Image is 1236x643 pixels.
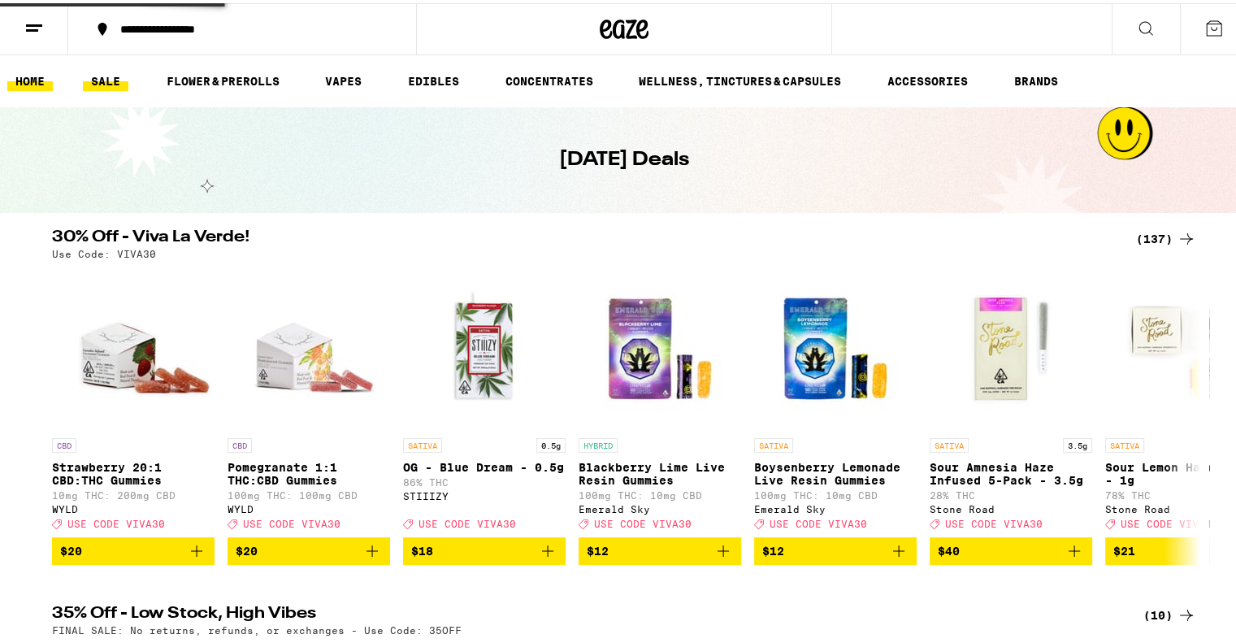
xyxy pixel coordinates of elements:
[228,534,390,562] button: Add to bag
[754,487,917,497] p: 100mg THC: 10mg CBD
[1063,435,1092,450] p: 3.5g
[559,143,689,171] h1: [DATE] Deals
[243,515,340,526] span: USE CODE VIVA30
[945,515,1043,526] span: USE CODE VIVA30
[1143,602,1196,622] a: (10)
[419,515,516,526] span: USE CODE VIVA30
[1136,226,1196,245] a: (137)
[228,435,252,450] p: CBD
[930,458,1092,484] p: Sour Amnesia Haze Infused 5-Pack - 3.5g
[60,541,82,554] span: $20
[7,68,53,88] a: HOME
[52,501,215,511] div: WYLD
[631,68,849,88] a: WELLNESS, TINCTURES & CAPSULES
[579,264,741,427] img: Emerald Sky - Blackberry Lime Live Resin Gummies
[67,515,165,526] span: USE CODE VIVA30
[579,501,741,511] div: Emerald Sky
[1113,541,1135,554] span: $21
[403,534,566,562] button: Add to bag
[52,622,462,632] p: FINAL SALE: No returns, refunds, or exchanges - Use Code: 35OFF
[938,541,960,554] span: $40
[52,458,215,484] p: Strawberry 20:1 CBD:THC Gummies
[403,474,566,484] p: 86% THC
[930,534,1092,562] button: Add to bag
[879,68,976,88] a: ACCESSORIES
[403,458,566,471] p: OG - Blue Dream - 0.5g
[754,264,917,534] a: Open page for Boysenberry Lemonade Live Resin Gummies from Emerald Sky
[579,435,618,450] p: HYBRID
[579,534,741,562] button: Add to bag
[400,68,467,88] a: EDIBLES
[52,435,76,450] p: CBD
[770,515,867,526] span: USE CODE VIVA30
[228,458,390,484] p: Pomegranate 1:1 THC:CBD Gummies
[579,264,741,534] a: Open page for Blackberry Lime Live Resin Gummies from Emerald Sky
[1121,515,1218,526] span: USE CODE VIVA30
[754,534,917,562] button: Add to bag
[754,458,917,484] p: Boysenberry Lemonade Live Resin Gummies
[228,264,390,427] img: WYLD - Pomegranate 1:1 THC:CBD Gummies
[228,487,390,497] p: 100mg THC: 100mg CBD
[52,245,156,256] p: Use Code: VIVA30
[594,515,692,526] span: USE CODE VIVA30
[317,68,370,88] a: VAPES
[236,541,258,554] span: $20
[754,435,793,450] p: SATIVA
[411,541,433,554] span: $18
[52,264,215,534] a: Open page for Strawberry 20:1 CBD:THC Gummies from WYLD
[52,226,1117,245] h2: 30% Off - Viva La Verde!
[930,487,1092,497] p: 28% THC
[228,264,390,534] a: Open page for Pomegranate 1:1 THC:CBD Gummies from WYLD
[754,264,917,427] img: Emerald Sky - Boysenberry Lemonade Live Resin Gummies
[403,264,566,427] img: STIIIZY - OG - Blue Dream - 0.5g
[579,458,741,484] p: Blackberry Lime Live Resin Gummies
[1105,435,1144,450] p: SATIVA
[403,435,442,450] p: SATIVA
[52,534,215,562] button: Add to bag
[403,488,566,498] div: STIIIZY
[579,487,741,497] p: 100mg THC: 10mg CBD
[403,264,566,534] a: Open page for OG - Blue Dream - 0.5g from STIIIZY
[158,68,288,88] a: FLOWER & PREROLLS
[762,541,784,554] span: $12
[83,68,128,88] a: SALE
[587,541,609,554] span: $12
[497,68,601,88] a: CONCENTRATES
[536,435,566,450] p: 0.5g
[52,602,1117,622] h2: 35% Off - Low Stock, High Vibes
[52,487,215,497] p: 10mg THC: 200mg CBD
[930,501,1092,511] div: Stone Road
[754,501,917,511] div: Emerald Sky
[930,264,1092,534] a: Open page for Sour Amnesia Haze Infused 5-Pack - 3.5g from Stone Road
[228,501,390,511] div: WYLD
[1006,68,1066,88] a: BRANDS
[52,264,215,427] img: WYLD - Strawberry 20:1 CBD:THC Gummies
[930,435,969,450] p: SATIVA
[10,11,117,24] span: Hi. Need any help?
[930,264,1092,427] img: Stone Road - Sour Amnesia Haze Infused 5-Pack - 3.5g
